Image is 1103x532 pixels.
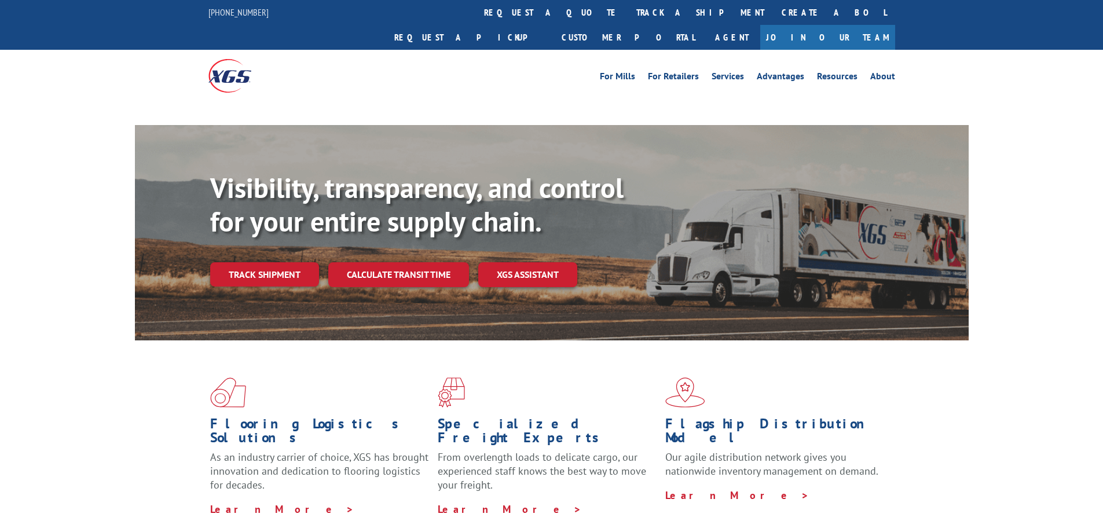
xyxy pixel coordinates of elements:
[478,262,577,287] a: XGS ASSISTANT
[757,72,804,85] a: Advantages
[438,502,582,516] a: Learn More >
[870,72,895,85] a: About
[210,377,246,408] img: xgs-icon-total-supply-chain-intelligence-red
[438,377,465,408] img: xgs-icon-focused-on-flooring-red
[210,170,624,239] b: Visibility, transparency, and control for your entire supply chain.
[208,6,269,18] a: [PHONE_NUMBER]
[665,450,878,478] span: Our agile distribution network gives you nationwide inventory management on demand.
[665,489,809,502] a: Learn More >
[648,72,699,85] a: For Retailers
[703,25,760,50] a: Agent
[553,25,703,50] a: Customer Portal
[328,262,469,287] a: Calculate transit time
[210,417,429,450] h1: Flooring Logistics Solutions
[600,72,635,85] a: For Mills
[210,262,319,287] a: Track shipment
[665,377,705,408] img: xgs-icon-flagship-distribution-model-red
[438,417,657,450] h1: Specialized Freight Experts
[210,502,354,516] a: Learn More >
[386,25,553,50] a: Request a pickup
[712,72,744,85] a: Services
[817,72,858,85] a: Resources
[438,450,657,502] p: From overlength loads to delicate cargo, our experienced staff knows the best way to move your fr...
[665,417,884,450] h1: Flagship Distribution Model
[210,450,428,491] span: As an industry carrier of choice, XGS has brought innovation and dedication to flooring logistics...
[760,25,895,50] a: Join Our Team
